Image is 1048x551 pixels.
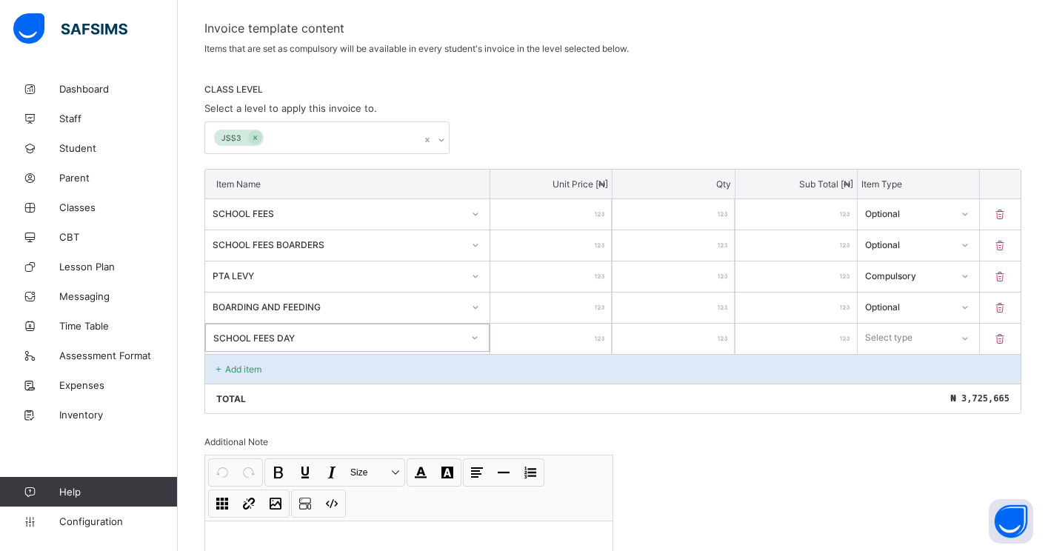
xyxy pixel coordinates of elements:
p: Add item [225,364,261,375]
div: SCHOOL FEES BOARDERS [213,238,463,250]
span: Assessment Format [59,350,178,361]
p: Qty [616,178,730,190]
span: Lesson Plan [59,261,178,273]
div: JSS3 [214,130,248,147]
span: Additional Note [204,436,268,447]
span: Expenses [59,379,178,391]
span: Configuration [59,515,177,527]
div: SCHOOL FEES DAY [213,332,462,343]
span: CBT [59,231,178,243]
span: ₦ 3,725,665 [951,393,1009,404]
span: Parent [59,172,178,184]
p: Unit Price [ ₦ ] [494,178,608,190]
span: Invoice template content [204,21,1021,36]
span: Items that are set as compulsory will be available in every student's invoice in the level select... [204,43,629,54]
div: SCHOOL FEES [213,207,463,218]
button: Image [263,491,288,516]
div: Optional [865,301,952,312]
button: Show blocks [293,491,318,516]
button: Redo [236,460,261,485]
span: Help [59,486,177,498]
button: Font Color [408,460,433,485]
span: Classes [59,201,178,213]
div: Select type [865,324,912,352]
p: Total [216,393,246,404]
span: CLASS LEVEL [204,84,1021,95]
div: Optional [865,207,952,218]
img: safsims [13,13,127,44]
span: Student [59,142,178,154]
button: Size [346,460,404,485]
button: Align [464,460,490,485]
button: Underline [293,460,318,485]
button: Italic [319,460,344,485]
span: Staff [59,113,178,124]
button: List [518,460,543,485]
div: Optional [865,238,952,250]
span: Messaging [59,290,178,302]
span: Dashboard [59,83,178,95]
button: Table [210,491,235,516]
button: Link [236,491,261,516]
button: Open asap [989,499,1033,544]
div: PTA LEVY [213,270,463,281]
span: Inventory [59,409,178,421]
span: Select a level to apply this invoice to. [204,102,377,114]
button: Code view [319,491,344,516]
span: Time Table [59,320,178,332]
p: Item Name [216,178,478,190]
p: Item Type [861,178,975,190]
button: Highlight Color [435,460,460,485]
p: Sub Total [ ₦ ] [739,178,853,190]
button: Undo [210,460,235,485]
div: BOARDING AND FEEDING [213,301,463,312]
button: Horizontal line [491,460,516,485]
button: Bold [266,460,291,485]
div: Compulsory [865,270,952,281]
